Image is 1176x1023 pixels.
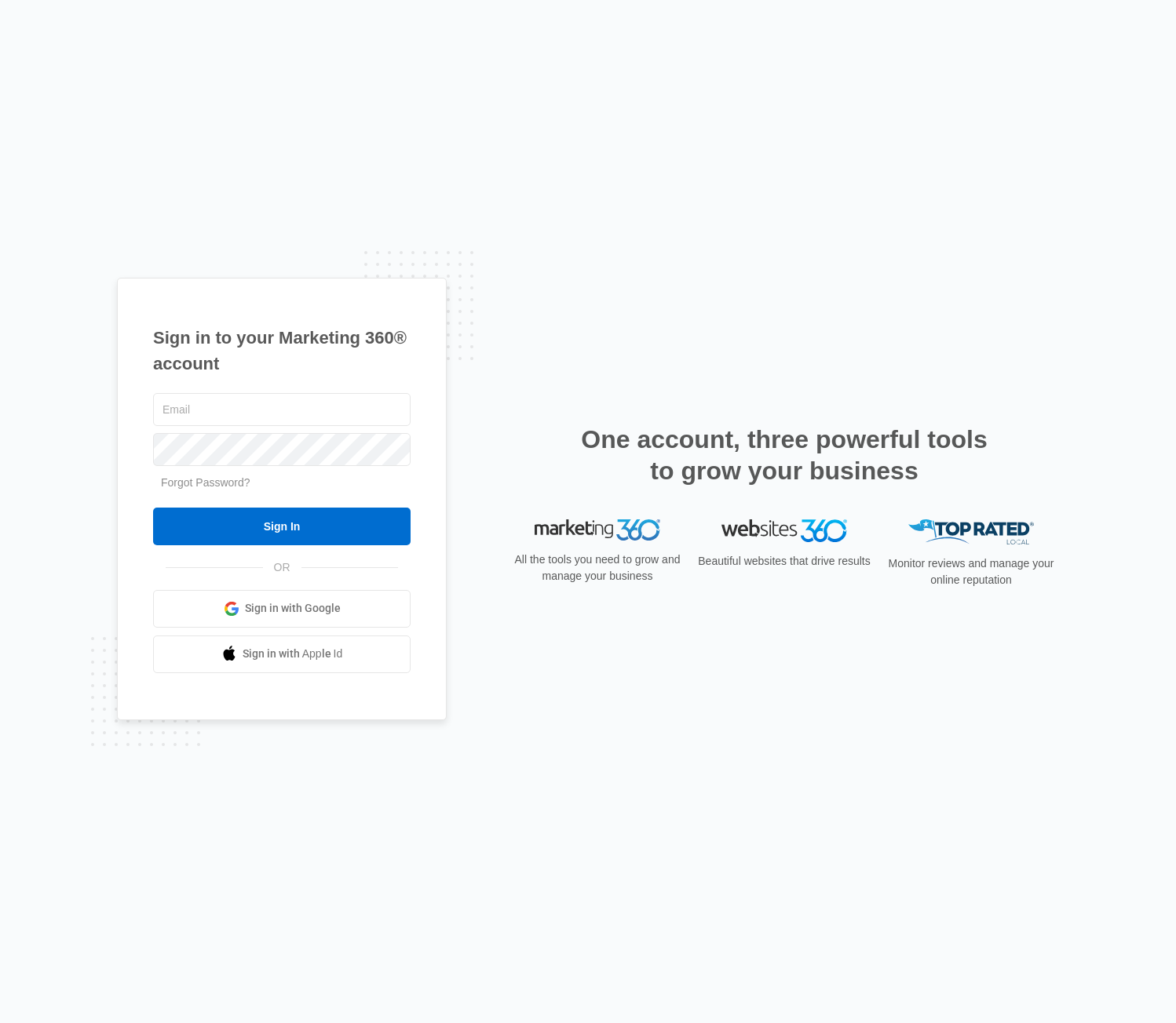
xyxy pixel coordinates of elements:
[535,519,660,541] img: Marketing 360
[245,600,341,617] span: Sign in with Google
[161,476,250,489] a: Forgot Password?
[883,555,1059,588] p: Monitor reviews and manage your online reputation
[153,590,411,628] a: Sign in with Google
[263,559,301,576] span: OR
[243,646,343,662] span: Sign in with Apple Id
[153,635,411,673] a: Sign in with Apple Id
[153,325,411,377] h1: Sign in to your Marketing 360® account
[153,508,411,545] input: Sign In
[696,553,872,570] p: Beautiful websites that drive results
[908,519,1034,545] img: Top Rated Local
[509,552,685,584] p: All the tools you need to grow and manage your business
[153,393,411,426] input: Email
[576,424,992,486] h2: One account, three powerful tools to grow your business
[721,519,847,542] img: Websites 360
